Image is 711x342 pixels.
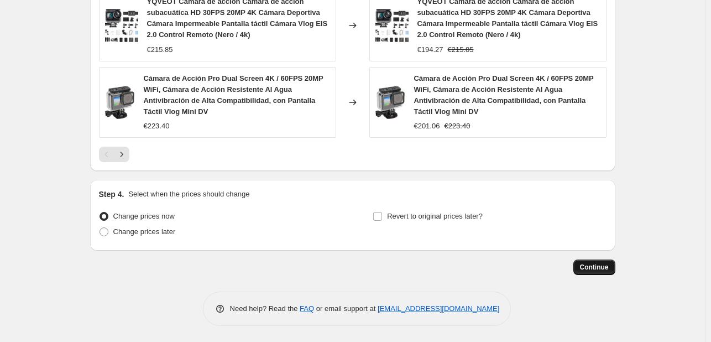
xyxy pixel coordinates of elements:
[114,147,129,162] button: Next
[387,212,483,220] span: Revert to original prices later?
[105,9,138,42] img: 61K_7P6qanL._AC_SL1500_80x.jpg
[99,147,129,162] nav: Pagination
[444,121,470,132] strike: €223.40
[375,86,405,119] img: 61OGvF-PucL._AC_SL1500_80x.jpg
[147,44,173,55] div: €215.85
[113,227,176,236] span: Change prices later
[573,260,615,275] button: Continue
[414,121,440,132] div: €201.06
[314,304,378,313] span: or email support at
[375,9,409,42] img: 61K_7P6qanL._AC_SL1500_80x.jpg
[300,304,314,313] a: FAQ
[105,86,135,119] img: 61OGvF-PucL._AC_SL1500_80x.jpg
[230,304,300,313] span: Need help? Read the
[113,212,175,220] span: Change prices now
[417,44,443,55] div: €194.27
[99,189,124,200] h2: Step 4.
[580,263,609,272] span: Continue
[143,74,323,116] span: Cámara de Acción Pro Dual Screen 4K / 60FPS 20MP WiFi, Cámara de Acción Resistente Al Agua Antivi...
[143,121,169,132] div: €223.40
[414,74,593,116] span: Cámara de Acción Pro Dual Screen 4K / 60FPS 20MP WiFi, Cámara de Acción Resistente Al Agua Antivi...
[378,304,499,313] a: [EMAIL_ADDRESS][DOMAIN_NAME]
[448,44,474,55] strike: €215.85
[128,189,249,200] p: Select when the prices should change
